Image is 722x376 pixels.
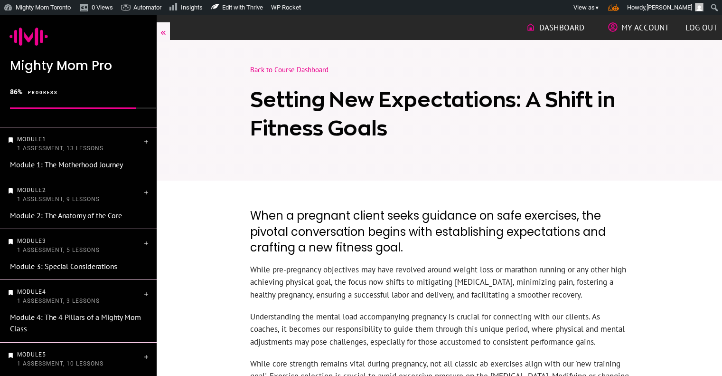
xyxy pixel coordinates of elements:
span: 86% [10,88,22,96]
a: Module 4: The 4 Pillars of a Mighty Mom Class [10,312,141,334]
span: 1 Assessment, 9 Lessons [17,196,100,202]
a: Back to Course Dashboard [250,65,328,74]
span: 5 [42,351,46,358]
span: progress [28,90,58,95]
a: Module 1: The Motherhood Journey [10,160,123,169]
h2: When a pregnant client seeks guidance on safe exercises, the pivotal conversation begins with est... [250,200,629,263]
p: Module [17,288,142,305]
img: ico-mighty-mom [9,17,48,56]
span: 1 Assessment, 5 Lessons [17,247,100,253]
p: Module [17,350,142,368]
p: Module [17,186,142,203]
span: Setting New Expectations: A Shift in Fitness Goals [250,88,615,139]
span: 1 Assessment, 3 Lessons [17,298,100,304]
span: My Account [621,19,669,36]
span: 2 [42,187,46,193]
span: ▼ [595,5,600,11]
span: 1 [42,136,46,143]
span: Dashboard [539,19,584,36]
a: Dashboard [526,19,584,36]
p: Understanding the mental load accompanying pregnancy is crucial for connecting with our clients. ... [250,310,629,357]
span: Mighty Mom Pro [10,57,112,74]
span: 1 Assessment, 13 Lessons [17,145,103,152]
a: Module 2: The Anatomy of the Core [10,211,122,220]
a: My Account [608,19,669,36]
p: Module [17,135,142,153]
span: [PERSON_NAME] [647,4,692,11]
span: 3 [42,238,46,244]
span: 4 [42,289,46,295]
a: Log out [685,19,717,36]
p: While pre-pregnancy objectives may have revolved around weight loss or marathon running or any ot... [250,263,629,310]
p: Module [17,237,142,254]
span: 1 Assessment, 10 Lessons [17,360,103,367]
a: Module 3: Special Considerations [10,261,117,271]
